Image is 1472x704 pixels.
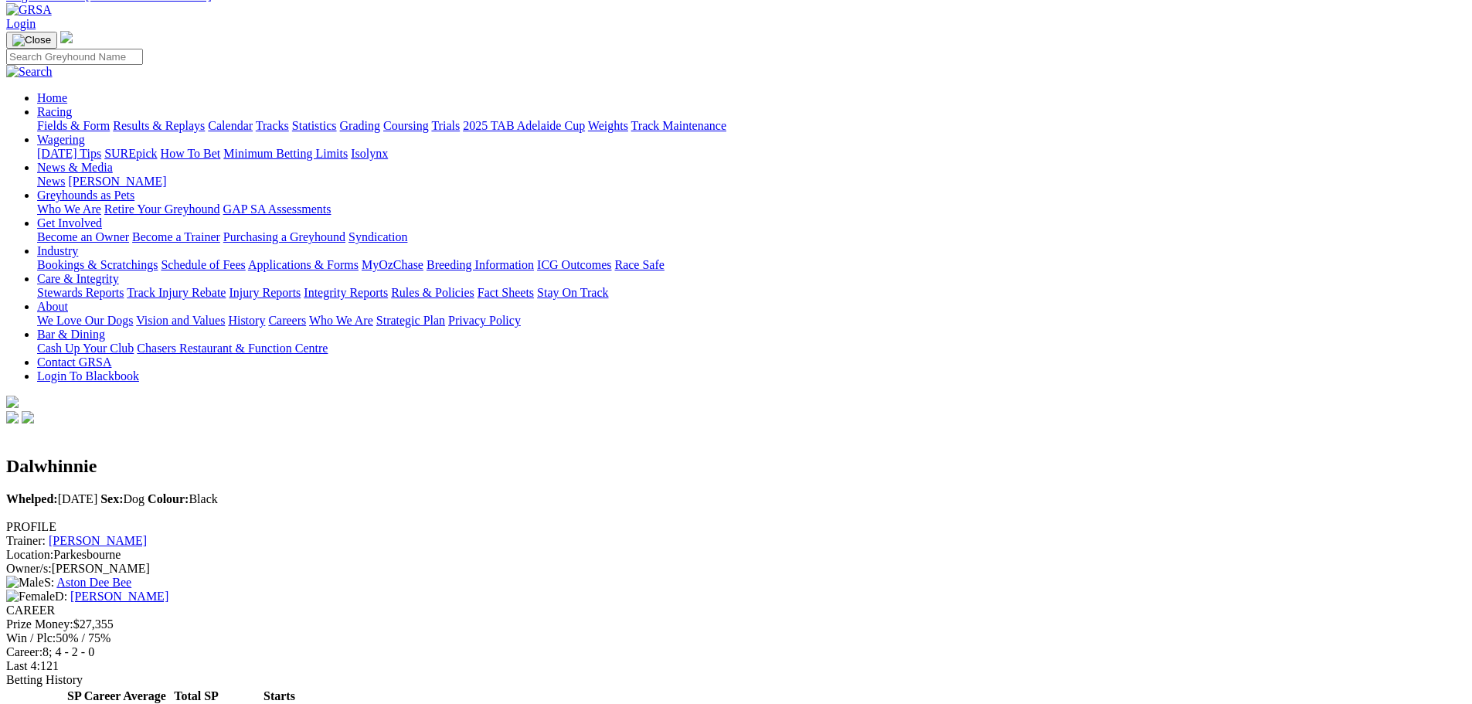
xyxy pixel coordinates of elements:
a: Weights [588,119,628,132]
a: SUREpick [104,147,157,160]
a: Become an Owner [37,230,129,243]
a: News & Media [37,161,113,174]
span: S: [6,576,54,589]
a: Purchasing a Greyhound [223,230,345,243]
span: Trainer: [6,534,46,547]
a: News [37,175,65,188]
a: Become a Trainer [132,230,220,243]
a: Vision and Values [136,314,225,327]
a: Wagering [37,133,85,146]
a: Track Maintenance [631,119,726,132]
a: Fields & Form [37,119,110,132]
a: Who We Are [37,202,101,216]
a: Grading [340,119,380,132]
a: ICG Outcomes [537,258,611,271]
a: Race Safe [614,258,664,271]
b: Sex: [100,492,123,505]
div: About [37,314,1466,328]
a: History [228,314,265,327]
b: Whelped: [6,492,58,505]
div: Industry [37,258,1466,272]
a: Tracks [256,119,289,132]
a: Minimum Betting Limits [223,147,348,160]
a: Bar & Dining [37,328,105,341]
a: Coursing [383,119,429,132]
a: Careers [268,314,306,327]
span: [DATE] [6,492,97,505]
a: Care & Integrity [37,272,119,285]
b: Colour: [148,492,189,505]
span: Win / Plc: [6,631,56,644]
th: SP Career Average [66,689,167,704]
a: Login To Blackbook [37,369,139,383]
a: Login [6,17,36,30]
a: Get Involved [37,216,102,230]
div: 8; 4 - 2 - 0 [6,645,1466,659]
img: logo-grsa-white.png [60,31,73,43]
div: [PERSON_NAME] [6,562,1466,576]
div: PROFILE [6,520,1466,534]
a: Isolynx [351,147,388,160]
a: Contact GRSA [37,355,111,369]
a: Integrity Reports [304,286,388,299]
div: Racing [37,119,1466,133]
a: Who We Are [309,314,373,327]
span: Dog [100,492,144,505]
img: Search [6,65,53,79]
a: [PERSON_NAME] [70,590,168,603]
a: Trials [431,119,460,132]
img: logo-grsa-white.png [6,396,19,408]
a: We Love Our Dogs [37,314,133,327]
a: Chasers Restaurant & Function Centre [137,342,328,355]
span: Location: [6,548,53,561]
a: Industry [37,244,78,257]
span: Black [148,492,218,505]
a: Privacy Policy [448,314,521,327]
a: How To Bet [161,147,221,160]
img: Close [12,34,51,46]
a: Stewards Reports [37,286,124,299]
img: Male [6,576,44,590]
a: Statistics [292,119,337,132]
a: GAP SA Assessments [223,202,331,216]
a: Injury Reports [229,286,301,299]
div: Parkesbourne [6,548,1466,562]
a: Stay On Track [537,286,608,299]
div: News & Media [37,175,1466,189]
a: Strategic Plan [376,314,445,327]
div: Bar & Dining [37,342,1466,355]
span: D: [6,590,67,603]
a: [DATE] Tips [37,147,101,160]
div: CAREER [6,604,1466,617]
span: Last 4: [6,659,40,672]
h2: Dalwhinnie [6,456,1466,477]
a: Rules & Policies [391,286,474,299]
span: Prize Money: [6,617,73,631]
th: Starts [251,689,307,704]
input: Search [6,49,143,65]
img: Female [6,590,55,604]
a: Aston Dee Bee [56,576,131,589]
a: Breeding Information [427,258,534,271]
div: Wagering [37,147,1466,161]
span: Owner/s: [6,562,52,575]
a: Applications & Forms [248,258,359,271]
a: About [37,300,68,313]
div: 121 [6,659,1466,673]
th: Total SP [168,689,224,704]
div: $27,355 [6,617,1466,631]
a: Results & Replays [113,119,205,132]
a: Home [37,91,67,104]
a: Calendar [208,119,253,132]
a: Bookings & Scratchings [37,258,158,271]
button: Toggle navigation [6,32,57,49]
div: Betting History [6,673,1466,687]
img: twitter.svg [22,411,34,423]
a: Track Injury Rebate [127,286,226,299]
img: facebook.svg [6,411,19,423]
a: Cash Up Your Club [37,342,134,355]
div: Care & Integrity [37,286,1466,300]
div: 50% / 75% [6,631,1466,645]
img: GRSA [6,3,52,17]
span: Career: [6,645,42,658]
